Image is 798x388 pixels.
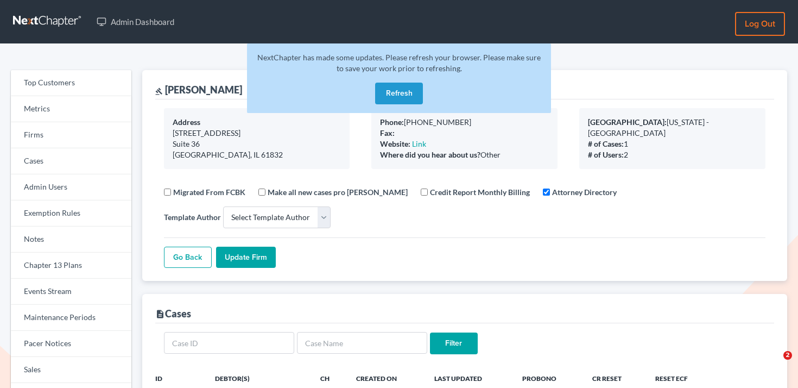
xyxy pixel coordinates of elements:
label: Attorney Directory [552,186,617,198]
label: Template Author [164,211,221,223]
a: Notes [11,227,131,253]
a: Admin Dashboard [91,12,180,32]
label: Make all new cases pro [PERSON_NAME] [268,186,408,198]
a: Events Stream [11,279,131,305]
iframe: Intercom live chat [761,351,787,377]
a: Cases [11,148,131,174]
input: Case ID [164,332,294,354]
a: Exemption Rules [11,201,131,227]
a: Log out [735,12,785,36]
b: Address [173,117,200,127]
b: Where did you hear about us? [380,150,480,159]
b: [GEOGRAPHIC_DATA]: [588,117,667,127]
div: Suite 36 [173,139,341,149]
b: # of Cases: [588,139,624,148]
div: 1 [588,139,757,149]
a: Chapter 13 Plans [11,253,131,279]
a: Top Customers [11,70,131,96]
a: Admin Users [11,174,131,201]
i: description [155,309,165,319]
button: Refresh [375,83,423,104]
span: NextChapter has made some updates. Please refresh your browser. Please make sure to save your wor... [257,53,541,73]
a: Pacer Notices [11,331,131,357]
label: Credit Report Monthly Billing [430,186,530,198]
a: Firms [11,122,131,148]
input: Case Name [297,332,427,354]
label: Migrated From FCBK [173,186,245,198]
a: Metrics [11,96,131,122]
input: Filter [430,333,478,354]
i: gavel [155,87,163,95]
input: Update Firm [216,247,276,268]
div: Other [380,149,549,160]
div: [US_STATE] - [GEOGRAPHIC_DATA] [588,117,757,139]
b: Fax: [380,128,395,137]
div: [GEOGRAPHIC_DATA], IL 61832 [173,149,341,160]
a: Go Back [164,247,212,268]
b: # of Users: [588,150,624,159]
div: [PHONE_NUMBER] [380,117,549,128]
span: 2 [783,351,792,360]
div: 2 [588,149,757,160]
div: Cases [155,307,191,320]
a: Sales [11,357,131,383]
a: Link [412,139,426,148]
div: [STREET_ADDRESS] [173,128,341,139]
div: [PERSON_NAME] [155,83,242,96]
b: Phone: [380,117,404,127]
a: Maintenance Periods [11,305,131,331]
b: Website: [380,139,410,148]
